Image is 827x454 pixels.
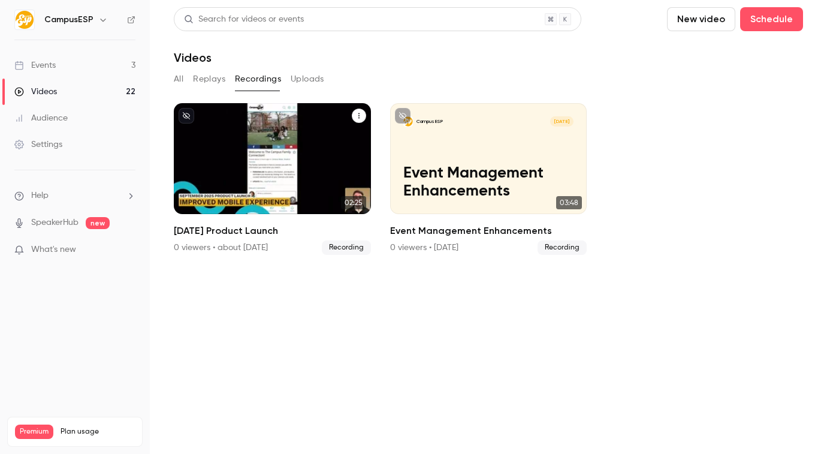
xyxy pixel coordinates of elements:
[174,103,371,255] li: September 2025 Product Launch
[235,70,281,89] button: Recordings
[174,103,371,255] a: 02:25[DATE] Product Launch0 viewers • about [DATE]Recording
[174,242,268,254] div: 0 viewers • about [DATE]
[61,427,135,437] span: Plan usage
[31,243,76,256] span: What's new
[174,7,803,447] section: Videos
[184,13,304,26] div: Search for videos or events
[291,70,324,89] button: Uploads
[14,59,56,71] div: Events
[556,196,582,209] span: 03:48
[403,165,574,201] p: Event Management Enhancements
[86,217,110,229] span: new
[179,108,194,124] button: unpublished
[174,70,183,89] button: All
[390,224,587,238] h2: Event Management Enhancements
[550,116,574,126] span: [DATE]
[193,70,225,89] button: Replays
[174,103,803,255] ul: Videos
[14,190,135,202] li: help-dropdown-opener
[416,118,443,125] p: CampusESP
[14,139,62,151] div: Settings
[390,103,587,255] li: Event Management Enhancements
[14,112,68,124] div: Audience
[390,242,458,254] div: 0 viewers • [DATE]
[667,7,735,31] button: New video
[174,224,371,238] h2: [DATE] Product Launch
[14,86,57,98] div: Videos
[44,14,93,26] h6: CampusESP
[15,10,34,29] img: CampusESP
[174,50,212,65] h1: Videos
[341,196,366,209] span: 02:25
[538,240,587,255] span: Recording
[322,240,371,255] span: Recording
[740,7,803,31] button: Schedule
[395,108,411,124] button: unpublished
[390,103,587,255] a: Event Management EnhancementsCampusESP[DATE]Event Management Enhancements03:48Event Management En...
[31,217,79,229] a: SpeakerHub
[31,190,49,202] span: Help
[15,425,53,439] span: Premium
